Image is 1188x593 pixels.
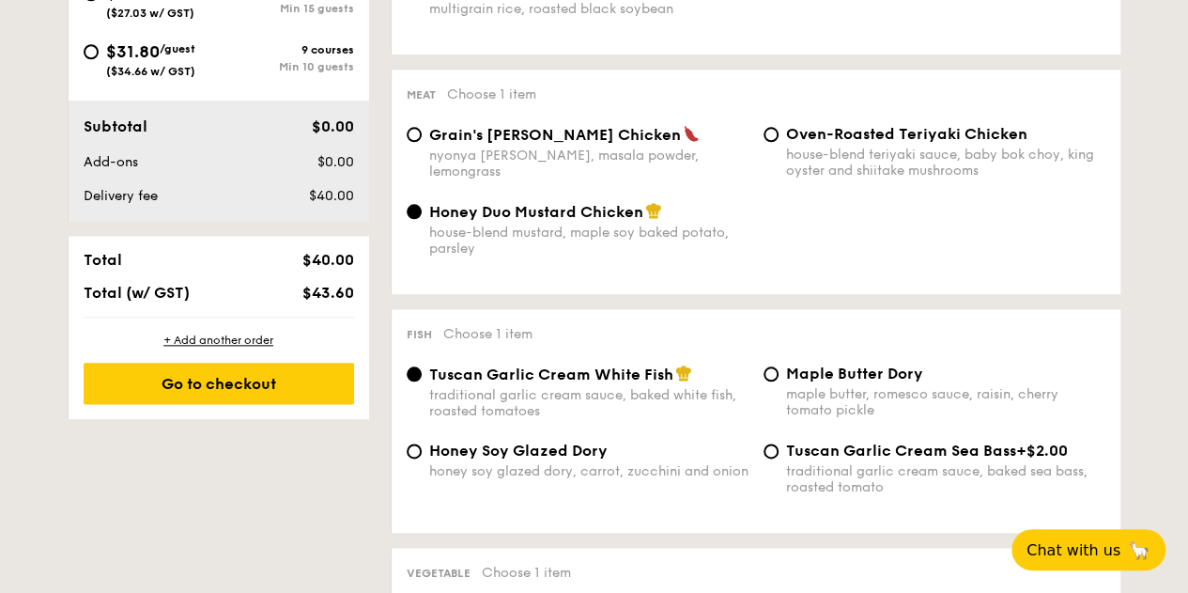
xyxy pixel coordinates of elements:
[407,567,471,580] span: Vegetable
[429,203,643,221] span: Honey Duo Mustard Chicken
[407,328,432,341] span: Fish
[301,284,353,302] span: $43.60
[84,363,354,404] div: Go to checkout
[1011,529,1165,570] button: Chat with us🦙
[429,148,748,179] div: nyonya [PERSON_NAME], masala powder, lemongrass
[106,7,194,20] span: ($27.03 w/ GST)
[786,125,1027,143] span: Oven-Roasted Teriyaki Chicken
[764,127,779,142] input: Oven-Roasted Teriyaki Chickenhouse-blend teriyaki sauce, baby bok choy, king oyster and shiitake ...
[160,42,195,55] span: /guest
[316,154,353,170] span: $0.00
[429,1,748,17] div: multigrain rice, roasted black soybean
[429,442,608,460] span: Honey Soy Glazed Dory
[429,366,673,383] span: Tuscan Garlic Cream White Fish
[786,147,1105,179] div: house-blend teriyaki sauce, baby bok choy, king oyster and shiitake mushrooms
[429,463,748,479] div: honey soy glazed dory, carrot, zucchini and onion
[764,444,779,459] input: Tuscan Garlic Cream Sea Bass+$2.00traditional garlic cream sauce, baked sea bass, roasted tomato
[1016,442,1068,460] span: +$2.00
[645,202,662,219] img: icon-chef-hat.a58ddaea.svg
[407,367,422,382] input: Tuscan Garlic Cream White Fishtraditional garlic cream sauce, baked white fish, roasted tomatoes
[219,43,354,56] div: 9 courses
[443,326,532,342] span: Choose 1 item
[84,117,147,135] span: Subtotal
[311,117,353,135] span: $0.00
[84,333,354,348] div: + Add another order
[84,188,158,204] span: Delivery fee
[447,86,536,102] span: Choose 1 item
[219,2,354,15] div: Min 15 guests
[429,387,748,419] div: traditional garlic cream sauce, baked white fish, roasted tomatoes
[84,284,190,302] span: Total (w/ GST)
[106,41,160,62] span: $31.80
[675,365,692,382] img: icon-chef-hat.a58ddaea.svg
[308,188,353,204] span: $40.00
[84,44,99,59] input: $31.80/guest($34.66 w/ GST)9 coursesMin 10 guests
[786,463,1105,495] div: traditional garlic cream sauce, baked sea bass, roasted tomato
[429,225,748,257] div: house-blend mustard, maple soy baked potato, parsley
[429,126,681,144] span: Grain's [PERSON_NAME] Chicken
[219,60,354,73] div: Min 10 guests
[407,88,436,101] span: Meat
[407,444,422,459] input: Honey Soy Glazed Doryhoney soy glazed dory, carrot, zucchini and onion
[407,204,422,219] input: Honey Duo Mustard Chickenhouse-blend mustard, maple soy baked potato, parsley
[764,367,779,382] input: Maple Butter Dorymaple butter, romesco sauce, raisin, cherry tomato pickle
[106,65,195,78] span: ($34.66 w/ GST)
[683,125,700,142] img: icon-spicy.37a8142b.svg
[786,365,923,382] span: Maple Butter Dory
[482,565,571,581] span: Choose 1 item
[84,154,138,170] span: Add-ons
[301,251,353,269] span: $40.00
[84,251,122,269] span: Total
[1026,541,1120,559] span: Chat with us
[786,386,1105,418] div: maple butter, romesco sauce, raisin, cherry tomato pickle
[407,127,422,142] input: Grain's [PERSON_NAME] Chickennyonya [PERSON_NAME], masala powder, lemongrass
[1128,539,1150,561] span: 🦙
[786,442,1016,460] span: Tuscan Garlic Cream Sea Bass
